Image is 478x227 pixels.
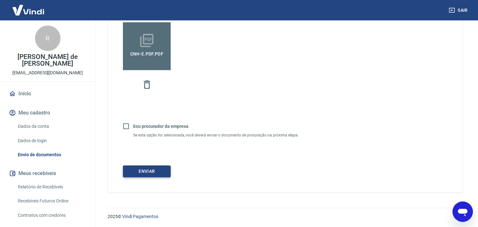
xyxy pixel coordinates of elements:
[453,201,473,222] iframe: Botão para abrir a janela de mensagens
[15,134,88,147] a: Dados de login
[5,54,90,67] p: [PERSON_NAME] de [PERSON_NAME]
[447,4,470,16] button: Sair
[123,165,171,177] button: Enviar
[15,180,88,194] a: Relatório de Recebíveis
[35,26,61,51] div: R
[8,0,49,20] img: Vindi
[133,124,189,129] b: Sou procurador da empresa
[15,209,88,222] a: Contratos com credores
[8,106,88,120] button: Meu cadastro
[15,194,88,208] a: Recebíveis Futuros Online
[133,133,352,137] p: Se esta opção for selecionada, você deverá enviar o documento de procuração na próxima etapa.
[108,213,463,220] p: 2025 ©
[15,120,88,133] a: Dados da conta
[123,22,171,70] label: CNH-e.pdf.pdf
[15,148,88,161] a: Envio de documentos
[8,87,88,101] a: Início
[128,48,166,60] span: CNH-e.pdf.pdf
[8,166,88,180] button: Meus recebíveis
[12,70,83,76] p: [EMAIL_ADDRESS][DOMAIN_NAME]
[122,214,158,219] a: Vindi Pagamentos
